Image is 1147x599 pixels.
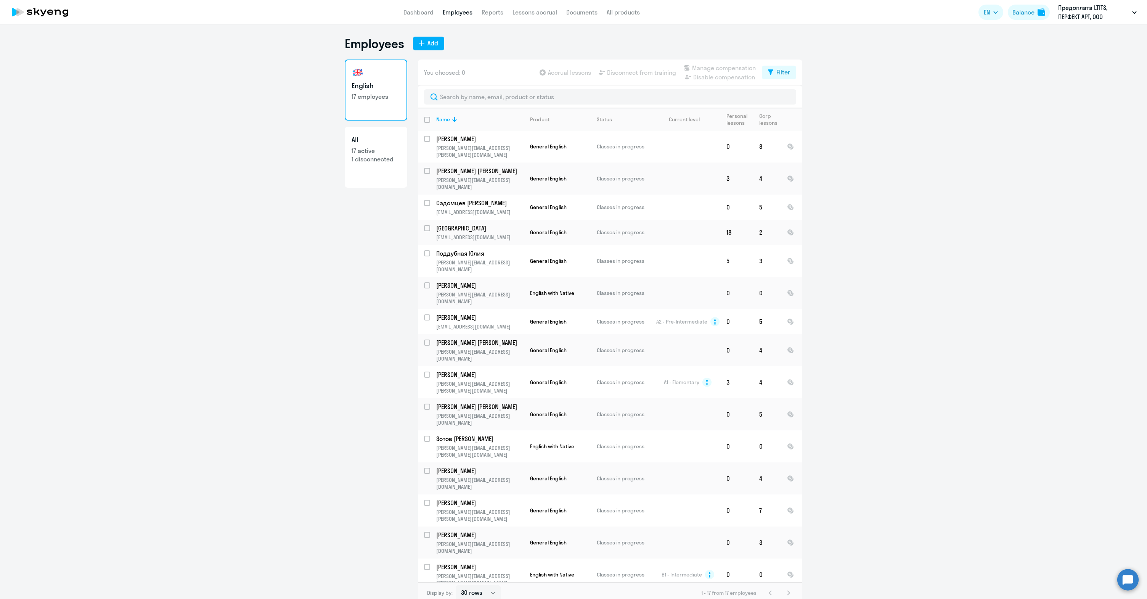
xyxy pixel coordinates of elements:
[726,113,748,126] div: Personal lessons
[720,527,753,559] td: 0
[1054,3,1141,21] button: Предоплата LTITS, ПЕРФЕКТ АРТ, ООО
[352,92,400,101] p: 17 employees
[530,475,567,482] span: General English
[436,249,522,258] p: Поддубная Юлия
[597,539,649,546] p: Classes in progress
[720,195,753,220] td: 0
[436,281,522,290] p: [PERSON_NAME]
[597,258,649,264] p: Classes in progress
[424,68,465,77] span: You choosed: 0
[436,380,524,394] p: [PERSON_NAME][EMAIL_ADDRESS][PERSON_NAME][DOMAIN_NAME]
[753,462,781,494] td: 4
[753,309,781,334] td: 5
[597,175,649,182] p: Classes in progress
[759,113,778,126] div: Corp lessons
[436,209,524,216] p: [EMAIL_ADDRESS][DOMAIN_NAME]
[436,145,524,158] p: [PERSON_NAME][EMAIL_ADDRESS][PERSON_NAME][DOMAIN_NAME]
[1008,5,1050,20] button: Balancebalance
[443,8,472,16] a: Employees
[436,291,524,305] p: [PERSON_NAME][EMAIL_ADDRESS][DOMAIN_NAME]
[512,8,557,16] a: Lessons accrual
[352,66,364,79] img: english
[403,8,434,16] a: Dashboard
[597,143,649,150] p: Classes in progress
[530,347,567,354] span: General English
[656,318,707,325] span: A2 - Pre-Intermediate
[662,571,702,578] span: B1 - Intermediate
[436,467,524,475] a: [PERSON_NAME]
[720,462,753,494] td: 0
[436,167,524,175] a: [PERSON_NAME] [PERSON_NAME]
[530,204,567,211] span: General English
[530,116,549,123] div: Product
[530,539,567,546] span: General English
[597,571,649,578] p: Classes in progress
[436,249,524,258] a: Поддубная Юлия
[701,589,757,596] span: 1 - 17 from 17 employees
[436,370,522,379] p: [PERSON_NAME]
[597,443,649,450] p: Classes in progress
[720,494,753,527] td: 0
[436,167,522,175] p: [PERSON_NAME] [PERSON_NAME]
[530,175,567,182] span: General English
[436,177,524,190] p: [PERSON_NAME][EMAIL_ADDRESS][DOMAIN_NAME]
[436,370,524,379] a: [PERSON_NAME]
[753,163,781,195] td: 4
[720,245,753,277] td: 5
[753,398,781,430] td: 5
[753,559,781,591] td: 0
[753,527,781,559] td: 3
[664,379,699,386] span: A1 - Elementary
[597,379,649,386] p: Classes in progress
[759,113,781,126] div: Corp lessons
[436,403,522,411] p: [PERSON_NAME] [PERSON_NAME]
[753,130,781,163] td: 8
[436,435,522,443] p: Зотов [PERSON_NAME]
[436,531,524,539] a: [PERSON_NAME]
[436,135,524,143] a: [PERSON_NAME]
[436,477,524,490] p: [PERSON_NAME][EMAIL_ADDRESS][DOMAIN_NAME]
[726,113,753,126] div: Personal lessons
[776,68,790,77] div: Filter
[597,229,649,236] p: Classes in progress
[436,531,522,539] p: [PERSON_NAME]
[720,163,753,195] td: 3
[530,571,574,578] span: English with Native
[984,8,990,17] span: EN
[436,348,524,362] p: [PERSON_NAME][EMAIL_ADDRESS][DOMAIN_NAME]
[1038,8,1045,16] img: balance
[436,338,522,347] p: [PERSON_NAME] [PERSON_NAME]
[762,66,796,79] button: Filter
[352,81,400,91] h3: English
[436,135,522,143] p: [PERSON_NAME]
[753,245,781,277] td: 3
[753,277,781,309] td: 0
[530,229,567,236] span: General English
[978,5,1003,20] button: EN
[436,259,524,273] p: [PERSON_NAME][EMAIL_ADDRESS][DOMAIN_NAME]
[530,290,574,296] span: English with Native
[720,430,753,462] td: 0
[720,398,753,430] td: 0
[345,36,404,51] h1: Employees
[413,37,444,50] button: Add
[436,573,524,586] p: [PERSON_NAME][EMAIL_ADDRESS][PERSON_NAME][DOMAIN_NAME]
[597,116,612,123] div: Status
[753,334,781,366] td: 4
[530,116,590,123] div: Product
[530,411,567,418] span: General English
[352,135,400,145] h3: All
[345,60,407,121] a: English17 employees
[436,338,524,347] a: [PERSON_NAME] [PERSON_NAME]
[436,499,524,507] a: [PERSON_NAME]
[436,509,524,522] p: [PERSON_NAME][EMAIL_ADDRESS][PERSON_NAME][DOMAIN_NAME]
[530,258,567,264] span: General English
[753,430,781,462] td: 0
[753,220,781,245] td: 2
[530,443,574,450] span: English with Native
[720,559,753,591] td: 0
[597,347,649,354] p: Classes in progress
[720,277,753,309] td: 0
[436,199,524,207] a: Садомцев [PERSON_NAME]
[1058,3,1129,21] p: Предоплата LTITS, ПЕРФЕКТ АРТ, ООО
